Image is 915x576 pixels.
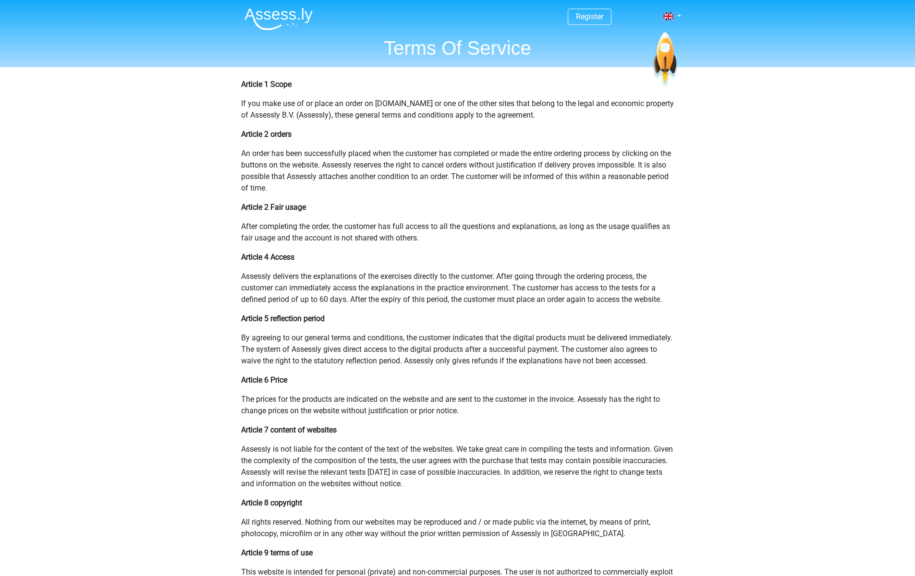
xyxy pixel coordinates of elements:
a: Register [576,12,603,21]
p: Assessly is not liable for the content of the text of the websites. We take great care in compili... [241,444,674,490]
b: Article 6 Price [241,375,287,384]
p: An order has been successfully placed when the customer has completed or made the entire ordering... [241,148,674,194]
p: All rights reserved. Nothing from our websites may be reproduced and / or made public via the int... [241,516,674,540]
p: After completing the order, the customer has full access to all the questions and explanations, a... [241,221,674,244]
p: By agreeing to our general terms and conditions, the customer indicates that the digital products... [241,332,674,367]
b: Article 5 reflection period [241,314,325,323]
b: Article 9 terms of use [241,548,313,557]
img: Assessly [244,8,313,30]
b: Article 1 Scope [241,80,292,89]
img: spaceship.7d73109d6933.svg [652,32,678,88]
b: Article 8 copyright [241,498,302,507]
p: If you make use of or place an order on [DOMAIN_NAME] or one of the other sites that belong to th... [241,98,674,121]
b: Article 2 orders [241,130,292,139]
b: Article 7 content of websites [241,425,337,434]
b: Article 4 Access [241,252,294,262]
b: Article 2 Fair usage [241,203,306,212]
p: Assessly delivers the explanations of the exercises directly to the customer. After going through... [241,271,674,305]
p: The prices for the products are indicated on the website and are sent to the customer in the invo... [241,394,674,417]
h1: Terms Of Service [237,36,679,60]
